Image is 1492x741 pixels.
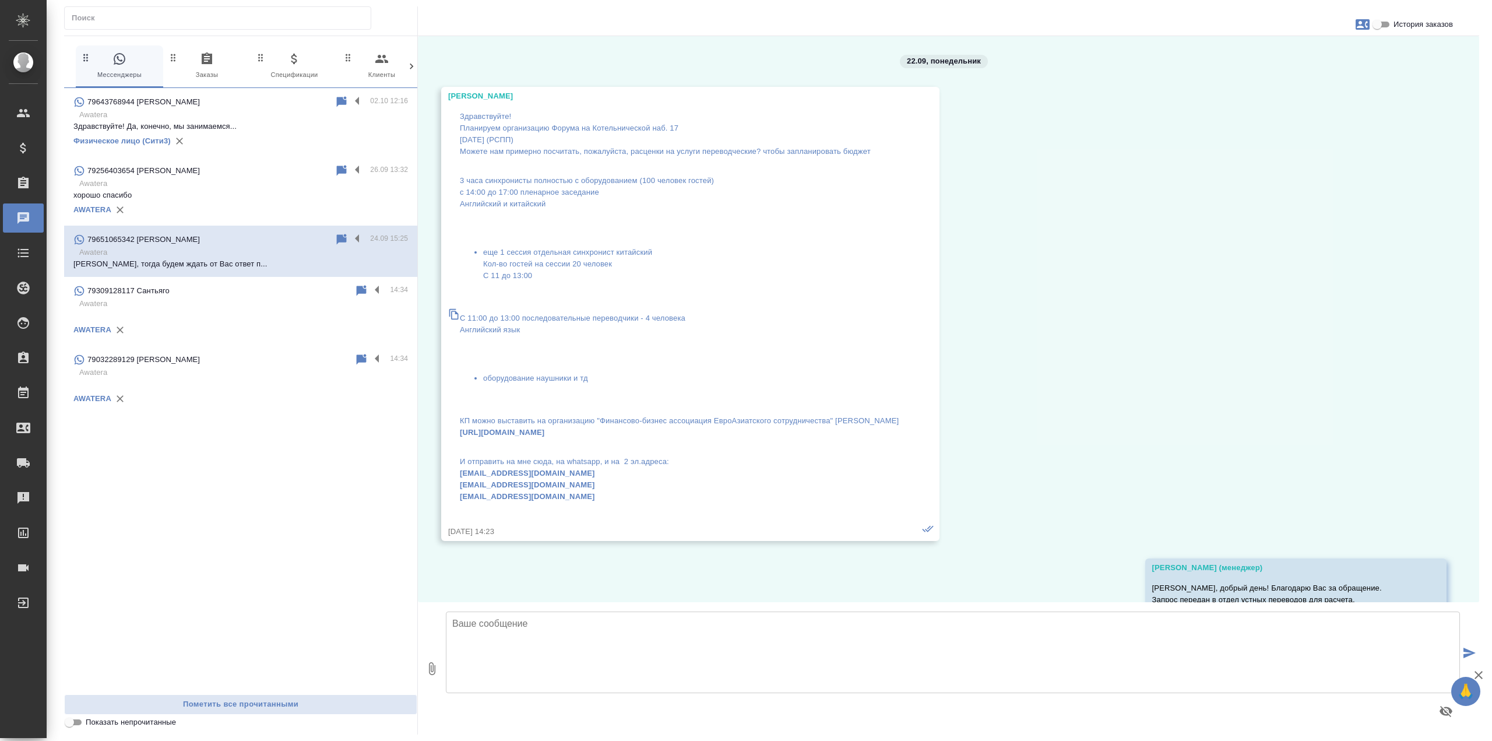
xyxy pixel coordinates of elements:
[111,390,129,408] button: Удалить привязку
[460,492,595,501] a: [EMAIL_ADDRESS][DOMAIN_NAME]
[86,717,176,728] span: Показать непрочитанные
[907,55,981,67] p: 22.09, понедельник
[73,136,171,145] a: Физическое лицо (Сити3)
[390,353,408,364] p: 14:34
[335,164,349,178] div: Пометить непрочитанным
[460,415,899,438] p: КП можно выставить на организацию "Финансово-бизнес ассоциация ЕвроАзиатского сотрудничества" [PE...
[80,52,159,80] span: Мессенджеры
[87,96,200,108] p: 79643768944 [PERSON_NAME]
[1349,10,1377,38] button: Заявки
[64,88,417,157] div: 79643768944 [PERSON_NAME]02.10 12:16AwateraЗдравствуйте! Да, конечно, мы занимаемся...Физическое ...
[73,189,408,201] p: хорошо спасибо
[87,354,200,366] p: 79032289129 [PERSON_NAME]
[168,52,179,63] svg: Зажми и перетащи, чтобы поменять порядок вкладок
[460,175,899,210] p: 3 часа синхронисты полностью с оборудованием (100 человек гостей) с 14:00 до 17:00 пленарное засе...
[483,373,899,384] li: оборудование наушники и тд
[73,258,408,270] p: [PERSON_NAME], тогда будем ждать от Вас ответ п...
[460,469,595,477] a: [EMAIL_ADDRESS][DOMAIN_NAME]
[370,164,408,175] p: 26.09 13:32
[1152,582,1406,606] p: [PERSON_NAME], добрый день! Благодарю Вас за обращение. Запрос передан в отдел устных переводов д...
[343,52,354,63] svg: Зажми и перетащи, чтобы поменять порядок вкладок
[71,698,411,711] span: Пометить все прочитанными
[448,90,899,102] div: [PERSON_NAME]
[1456,679,1476,704] span: 🙏
[111,201,129,219] button: Удалить привязку
[335,233,349,247] div: Пометить непрочитанным
[448,526,899,538] div: [DATE] 14:23
[87,234,200,245] p: 79651065342 [PERSON_NAME]
[64,277,417,346] div: 79309128117 Сантьяго14:34AwateraAWATERA
[1451,677,1480,706] button: 🙏
[390,284,408,296] p: 14:34
[255,52,333,80] span: Спецификации
[73,394,111,403] a: AWATERA
[343,52,421,80] span: Клиенты
[460,480,595,489] a: [EMAIL_ADDRESS][DOMAIN_NAME]
[171,132,188,150] button: Удалить привязку
[448,108,899,520] a: Здравствуйте!Планируем организацию Форума на Котельнической наб. 17[DATE] (РСПП)Можете нам пример...
[460,312,899,336] p: С 11:00 до 13:00 последовательные переводчики - 4 человека Английский язык
[64,226,417,277] div: 79651065342 [PERSON_NAME]24.09 15:25Awatera[PERSON_NAME], тогда будем ждать от Вас ответ п...
[87,285,170,297] p: 79309128117 Сантьяго
[73,121,408,132] p: Здравствуйте! Да, конечно, мы занимаемся...
[64,157,417,226] div: 79256403654 [PERSON_NAME]26.09 13:32Awateraхорошо спасибоAWATERA
[168,52,246,80] span: Заказы
[1152,562,1406,574] div: [PERSON_NAME] (менеджер)
[79,367,408,378] p: Awatera
[460,111,899,157] p: Здравствуйте! Планируем организацию Форума на Котельнической наб. 17 [DATE] (РСПП) Можете нам при...
[79,298,408,310] p: Awatera
[73,325,111,334] a: AWATERA
[255,52,266,63] svg: Зажми и перетащи, чтобы поменять порядок вкладок
[64,346,417,415] div: 79032289129 [PERSON_NAME]14:34AwateraAWATERA
[79,109,408,121] p: Awatera
[354,284,368,298] div: Пометить непрочитанным
[460,428,544,437] a: [URL][DOMAIN_NAME]
[370,233,408,244] p: 24.09 15:25
[483,247,899,282] li: еще 1 сессия отдельная синхронист китайский Кол-во гостей на сессии 20 человек С 11 до 13:00
[73,205,111,214] a: AWATERA
[80,52,92,63] svg: Зажми и перетащи, чтобы поменять порядок вкладок
[1432,697,1460,725] button: Предпросмотр
[79,247,408,258] p: Awatera
[79,178,408,189] p: Awatera
[354,353,368,367] div: Пометить непрочитанным
[460,456,899,503] p: И отправить на мне сюда, на whatsapp, и на 2 эл.адреса:
[111,321,129,339] button: Удалить привязку
[1394,19,1453,30] span: История заказов
[64,694,417,715] button: Пометить все прочитанными
[72,10,371,26] input: Поиск
[370,95,408,107] p: 02.10 12:16
[87,165,200,177] p: 79256403654 [PERSON_NAME]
